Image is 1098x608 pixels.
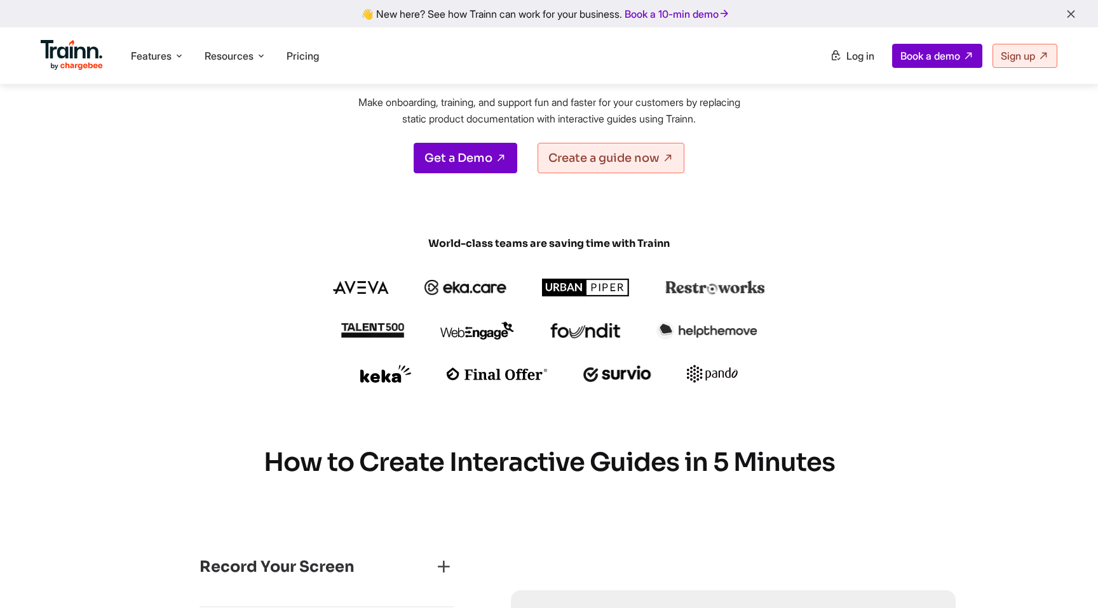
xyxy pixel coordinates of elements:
[993,44,1057,68] a: Sign up
[1034,547,1098,608] iframe: Chat Widget
[656,322,757,340] img: helpthemove logo
[205,49,254,63] span: Resources
[360,365,411,383] img: keka logo
[538,143,684,173] a: Create a guide now
[846,50,874,62] span: Log in
[440,322,514,340] img: webengage logo
[542,279,630,296] img: urbanpiper logo
[1001,50,1035,62] span: Sign up
[900,50,960,62] span: Book a demo
[550,323,621,338] img: foundit logo
[822,44,882,67] a: Log in
[244,237,854,251] span: World-class teams are saving time with Trainn
[41,40,103,70] img: Trainn Logo
[665,281,765,294] img: restroworks logo
[131,49,172,63] span: Features
[447,367,548,380] img: finaloffer logo
[341,322,404,338] img: talent500 logo
[333,281,389,294] img: aveva logo
[8,8,1090,20] div: 👋 New here? See how Trainn can work for your business.
[346,95,752,127] p: Make onboarding, training, and support fun and faster for your customers by replacing static prod...
[583,366,651,382] img: survio logo
[414,143,517,173] a: Get a Demo
[687,365,738,383] img: pando logo
[142,446,956,479] h2: How to Create Interactive Guides in 5 Minutes
[200,557,355,578] h3: Record Your Screen
[892,44,982,68] a: Book a demo
[424,280,507,295] img: ekacare logo
[287,50,319,62] a: Pricing
[622,5,733,23] a: Book a 10-min demo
